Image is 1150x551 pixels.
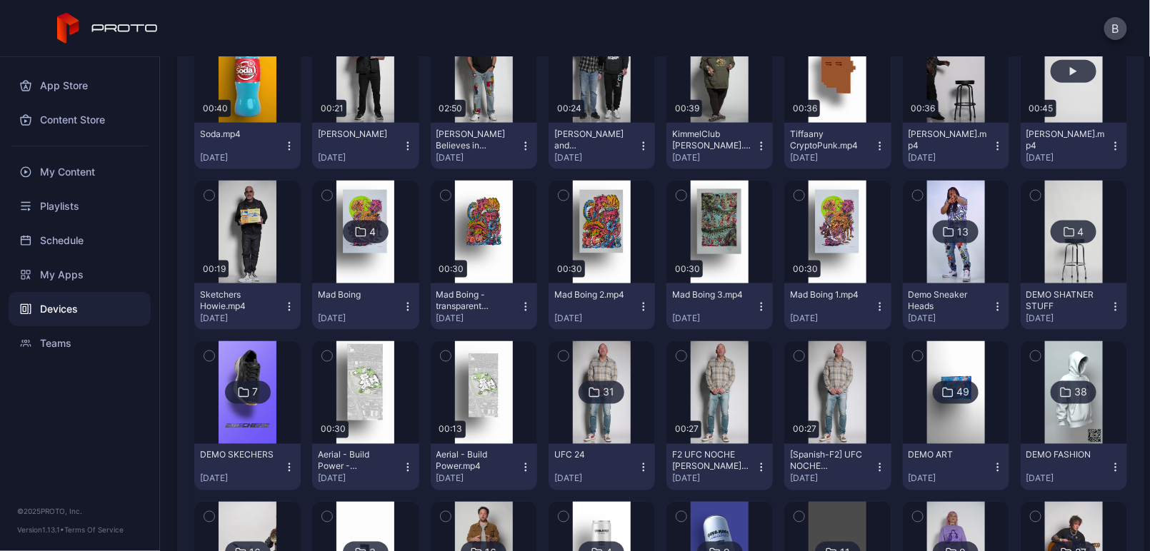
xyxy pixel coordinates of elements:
[436,473,520,485] div: [DATE]
[318,313,401,324] div: [DATE]
[784,283,891,330] button: Mad Boing 1.mp4[DATE]
[200,152,284,163] div: [DATE]
[909,289,987,312] div: Demo Sneaker Heads
[200,313,284,324] div: [DATE]
[194,444,301,490] button: DEMO SKECHERS[DATE]
[436,313,520,324] div: [DATE]
[909,152,992,163] div: [DATE]
[909,128,987,151] div: Joe Torre.mp4
[549,283,655,330] button: Mad Boing 2.mp4[DATE]
[554,152,638,163] div: [DATE]
[318,128,396,140] div: Andrew Dice Clay
[790,450,869,472] div: [Spanish-F2] UFC NOCHE Dana White A.mp4
[312,123,419,169] button: [PERSON_NAME][DATE]
[312,444,419,490] button: Aerial - Build Power - Bigger.mp4[DATE]
[956,386,969,399] div: 49
[672,313,756,324] div: [DATE]
[1021,123,1127,169] button: [PERSON_NAME].mp4[DATE]
[672,128,751,151] div: KimmelClub Luenell Greeting.mp4
[318,473,401,485] div: [DATE]
[903,444,1009,490] button: DEMO ART[DATE]
[318,152,401,163] div: [DATE]
[369,226,376,238] div: 4
[554,128,633,151] div: Brian Cranston and Howie
[672,450,751,472] div: F2 UFC NOCHE Dana White A.mp4
[9,258,151,292] a: My Apps
[431,123,537,169] button: [PERSON_NAME] Believes in Proto.mp4[DATE]
[9,189,151,223] a: Playlists
[1104,17,1127,40] button: B
[252,386,258,399] div: 7
[784,123,891,169] button: Tiffaany CryptoPunk.mp4[DATE]
[1026,473,1110,485] div: [DATE]
[194,123,301,169] button: Soda.mp4[DATE]
[200,289,279,312] div: Sketchers Howie.mp4
[957,226,969,238] div: 13
[1021,283,1127,330] button: DEMO SHATNER STUFF[DATE]
[790,152,874,163] div: [DATE]
[790,128,869,151] div: Tiffaany CryptoPunk.mp4
[64,525,124,534] a: Terms Of Service
[200,128,279,140] div: Soda.mp4
[784,444,891,490] button: [Spanish-F2] UFC NOCHE [PERSON_NAME] A.mp4[DATE]
[554,450,633,461] div: UFC 24
[1026,450,1105,461] div: DEMO FASHION
[549,123,655,169] button: [PERSON_NAME] and [PERSON_NAME][DATE]
[1026,289,1105,312] div: DEMO SHATNER STUFF
[554,473,638,485] div: [DATE]
[909,313,992,324] div: [DATE]
[1021,444,1127,490] button: DEMO FASHION[DATE]
[672,152,756,163] div: [DATE]
[436,289,515,312] div: Mad Boing - transparent test.mp4
[554,313,638,324] div: [DATE]
[666,283,773,330] button: Mad Boing 3.mp4[DATE]
[790,289,869,300] div: Mad Boing 1.mp4
[431,283,537,330] button: Mad Boing - transparent test.mp4[DATE]
[200,473,284,485] div: [DATE]
[9,326,151,360] a: Teams
[17,505,142,517] div: © 2025 PROTO, Inc.
[431,444,537,490] button: Aerial - Build Power.mp4[DATE]
[1026,152,1110,163] div: [DATE]
[436,152,520,163] div: [DATE]
[672,473,756,485] div: [DATE]
[903,283,1009,330] button: Demo Sneaker Heads[DATE]
[9,292,151,326] a: Devices
[9,103,151,137] a: Content Store
[9,69,151,103] a: App Store
[909,450,987,461] div: DEMO ART
[436,450,515,472] div: Aerial - Build Power.mp4
[200,450,279,461] div: DEMO SKECHERS
[318,289,396,300] div: Mad Boing
[790,313,874,324] div: [DATE]
[1026,313,1110,324] div: [DATE]
[1026,128,1105,151] div: Sean O'Malley Pose.mp4
[603,386,614,399] div: 31
[666,123,773,169] button: KimmelClub [PERSON_NAME].mp4[DATE]
[903,123,1009,169] button: [PERSON_NAME].mp4[DATE]
[554,289,633,300] div: Mad Boing 2.mp4
[318,450,396,472] div: Aerial - Build Power - Bigger.mp4
[1074,386,1087,399] div: 38
[9,223,151,258] a: Schedule
[549,444,655,490] button: UFC 24[DATE]
[909,473,992,485] div: [DATE]
[9,155,151,189] a: My Content
[672,289,751,300] div: Mad Boing 3.mp4
[790,473,874,485] div: [DATE]
[194,283,301,330] button: Sketchers Howie.mp4[DATE]
[17,525,64,534] span: Version 1.13.1 •
[666,444,773,490] button: F2 UFC NOCHE [PERSON_NAME] A.mp4[DATE]
[312,283,419,330] button: Mad Boing[DATE]
[436,128,515,151] div: Howie Mandel Believes in Proto.mp4
[1078,226,1084,238] div: 4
